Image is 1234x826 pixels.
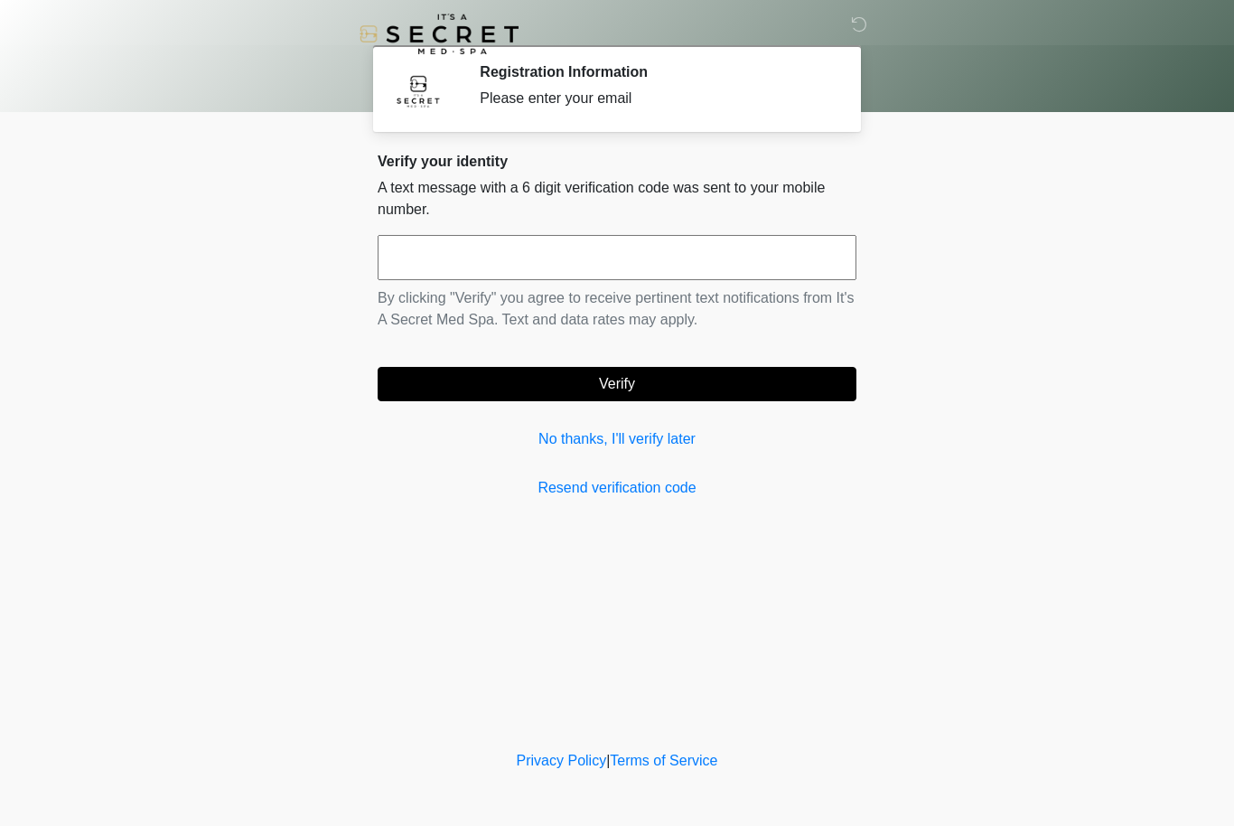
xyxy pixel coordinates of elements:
h2: Verify your identity [378,153,856,170]
img: Agent Avatar [391,63,445,117]
a: No thanks, I'll verify later [378,428,856,450]
p: By clicking "Verify" you agree to receive pertinent text notifications from It's A Secret Med Spa... [378,287,856,331]
div: Please enter your email [480,88,829,109]
h2: Registration Information [480,63,829,80]
img: It's A Secret Med Spa Logo [360,14,519,54]
button: Verify [378,367,856,401]
a: | [606,753,610,768]
a: Resend verification code [378,477,856,499]
a: Privacy Policy [517,753,607,768]
p: A text message with a 6 digit verification code was sent to your mobile number. [378,177,856,221]
a: Terms of Service [610,753,717,768]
